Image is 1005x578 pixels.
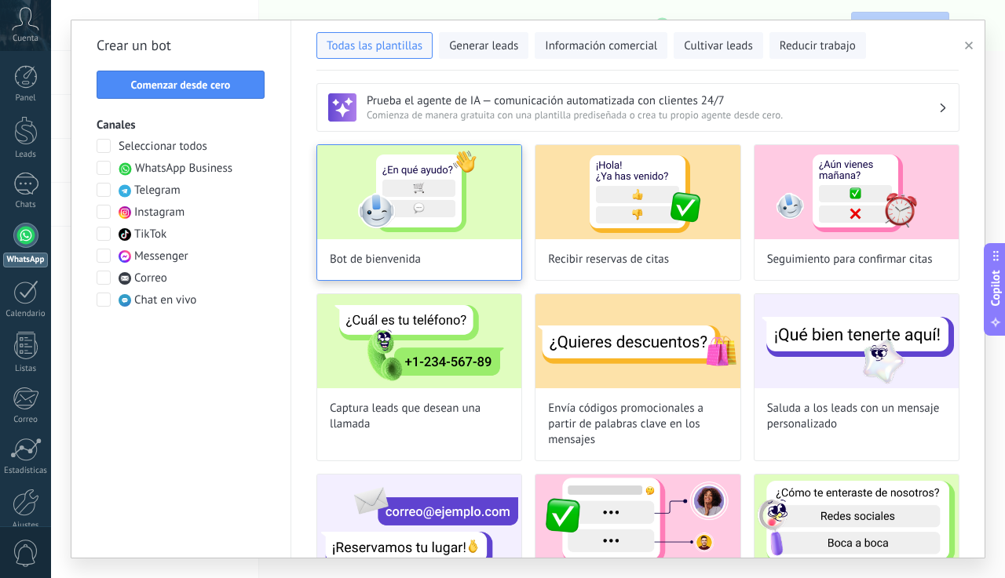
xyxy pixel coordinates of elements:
[535,145,740,239] img: Recibir reservas de citas
[3,466,49,476] div: Estadísticas
[780,38,856,54] span: Reducir trabajo
[755,474,959,569] img: Conoce más sobre los leads con una encuesta rápida
[449,38,518,54] span: Generar leads
[3,200,49,210] div: Chats
[535,32,667,59] button: Información comercial
[97,118,265,133] h3: Canales
[767,401,946,432] span: Saluda a los leads con un mensaje personalizado
[317,145,521,239] img: Bot de bienvenida
[317,474,521,569] img: Recopila inscripciones para webinars
[755,294,959,388] img: Saluda a los leads con un mensaje personalizado
[3,309,49,319] div: Calendario
[3,150,49,160] div: Leads
[330,401,509,432] span: Captura leads que desean una llamada
[134,249,188,264] span: Messenger
[134,293,196,308] span: Chat en vivo
[755,145,959,239] img: Seguimiento para confirmar citas
[135,161,232,176] span: WhatsApp Business
[134,183,181,198] span: Telegram
[330,252,421,267] span: Bot de bienvenida
[674,32,762,59] button: Cultivar leads
[131,79,231,90] span: Comenzar desde cero
[134,205,185,220] span: Instagram
[3,364,49,374] div: Listas
[769,32,866,59] button: Reducir trabajo
[988,270,1003,306] span: Copilot
[548,401,727,448] span: Envía códigos promocionales a partir de palabras clave en los mensajes
[535,474,740,569] img: Distribuye las solicitudes a los expertos adecuados
[316,32,433,59] button: Todas las plantillas
[327,38,422,54] span: Todas las plantillas
[3,253,48,267] div: WhatsApp
[119,139,207,154] span: Seleccionar todos
[367,108,938,122] span: Comienza de manera gratuita con una plantilla prediseñada o crea tu propio agente desde cero.
[134,271,167,286] span: Correo
[134,227,166,242] span: TikTok
[97,71,265,99] button: Comenzar desde cero
[684,38,752,54] span: Cultivar leads
[97,33,265,58] h2: Crear un bot
[3,521,49,531] div: Ajustes
[548,252,669,267] span: Recibir reservas de citas
[3,415,49,425] div: Correo
[13,34,38,44] span: Cuenta
[3,93,49,104] div: Panel
[535,294,740,388] img: Envía códigos promocionales a partir de palabras clave en los mensajes
[767,252,933,267] span: Seguimiento para confirmar citas
[439,32,528,59] button: Generar leads
[367,93,938,108] h3: Prueba el agente de IA — comunicación automatizada con clientes 24/7
[317,294,521,388] img: Captura leads que desean una llamada
[545,38,657,54] span: Información comercial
